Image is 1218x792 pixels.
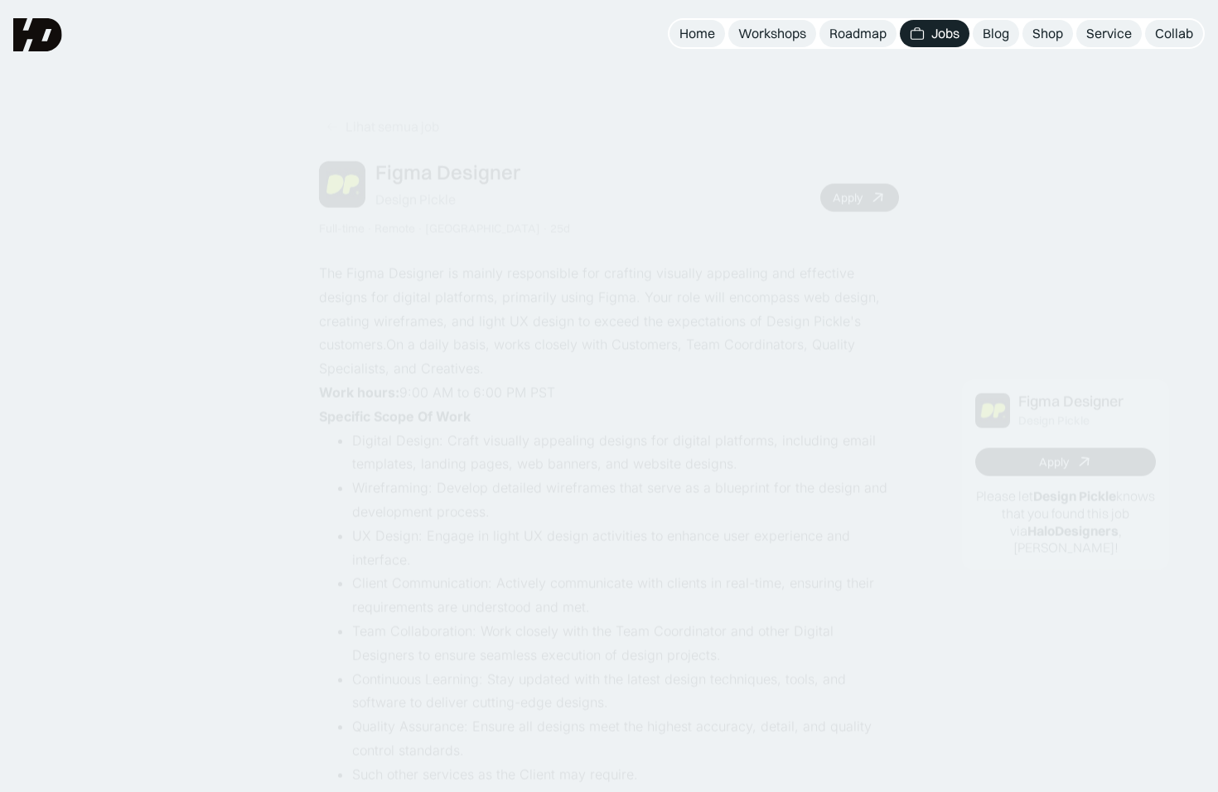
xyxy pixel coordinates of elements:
[375,191,456,208] div: Design Pickle
[975,394,1010,428] img: Job Image
[352,476,899,524] li: Wireframing: Develop detailed wireframes that serve as a blueprint for the design and development...
[1018,394,1124,411] div: Figma Designer
[1145,20,1203,47] a: Collab
[1027,523,1118,539] b: HaloDesigners
[1076,20,1142,47] a: Service
[738,25,806,42] div: Workshops
[319,221,365,235] div: Full-time
[1022,20,1073,47] a: Shop
[975,448,1156,476] a: Apply
[319,404,899,428] p: ‍
[820,184,899,212] a: Apply
[1018,414,1090,428] div: Design Pickle
[983,25,1009,42] div: Blog
[366,221,373,235] div: ·
[833,191,863,205] div: Apply
[900,20,969,47] a: Jobs
[319,262,899,381] p: The Figma Designer is mainly responsible for crafting visually appealing and effective designs fo...
[1086,25,1132,42] div: Service
[352,667,899,715] li: Continuous Learning: Stay updated with the latest design techniques, tools, and software to deliv...
[1155,25,1193,42] div: Collab
[829,25,887,42] div: Roadmap
[375,221,415,235] div: Remote
[550,221,570,235] div: 25d
[973,20,1019,47] a: Blog
[319,161,365,207] img: Job Image
[679,25,715,42] div: Home
[425,221,540,235] div: [GEOGRAPHIC_DATA]
[417,221,423,235] div: ·
[319,381,899,405] p: ‍ 9:00 AM to 6:00 PM PST
[352,620,899,668] li: Team Collaboration: Work closely with the Team Coordinator and other Digital Designers to ensure ...
[319,408,471,424] strong: Specific Scope Of Work
[352,715,899,763] li: Quality Assurance: Ensure all designs meet the highest accuracy, detail, and quality control stan...
[669,20,725,47] a: Home
[352,524,899,572] li: UX Design: Engage in light UX design activities to enhance user experience and interface.
[352,428,899,476] li: Digital Design: Craft visually appealing designs for digital platforms, including email templates...
[346,118,439,136] div: Lihat semua job
[542,221,549,235] div: ·
[931,25,959,42] div: Jobs
[375,160,520,184] div: Figma Designer
[1032,25,1063,42] div: Shop
[319,113,446,141] a: Lihat semua job
[352,572,899,620] li: Client Communication: Actively communicate with clients in real-time, ensuring their requirements...
[1033,488,1116,505] b: Design Pickle
[1038,456,1068,470] div: Apply
[319,384,399,401] strong: Work hours:
[819,20,897,47] a: Roadmap
[975,488,1156,557] p: Please let knows that you found this job via , [PERSON_NAME]!
[728,20,816,47] a: Workshops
